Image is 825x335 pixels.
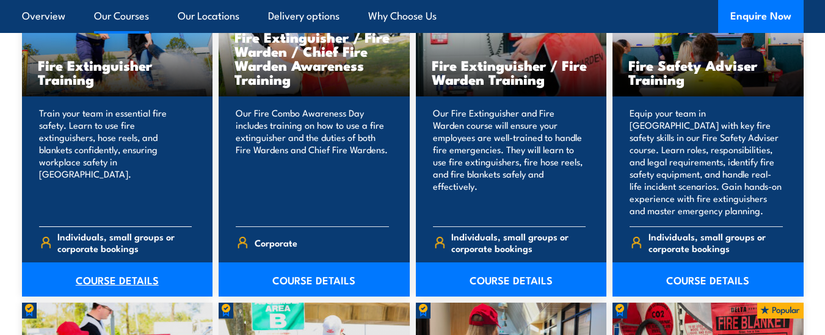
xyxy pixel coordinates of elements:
h3: Fire Safety Adviser Training [628,58,788,86]
span: Individuals, small groups or corporate bookings [451,231,586,254]
p: Equip your team in [GEOGRAPHIC_DATA] with key fire safety skills in our Fire Safety Adviser cours... [630,107,783,217]
p: Train your team in essential fire safety. Learn to use fire extinguishers, hose reels, and blanke... [39,107,192,217]
a: COURSE DETAILS [219,262,410,297]
span: Corporate [255,233,297,252]
h3: Fire Extinguisher / Fire Warden Training [432,58,591,86]
span: Individuals, small groups or corporate bookings [649,231,783,254]
p: Our Fire Extinguisher and Fire Warden course will ensure your employees are well-trained to handl... [433,107,586,217]
h3: Fire Extinguisher / Fire Warden / Chief Fire Warden Awareness Training [234,30,394,86]
a: COURSE DETAILS [22,262,213,297]
a: COURSE DETAILS [612,262,804,297]
h3: Fire Extinguisher Training [38,58,197,86]
a: COURSE DETAILS [416,262,607,297]
span: Individuals, small groups or corporate bookings [57,231,192,254]
p: Our Fire Combo Awareness Day includes training on how to use a fire extinguisher and the duties o... [236,107,389,217]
